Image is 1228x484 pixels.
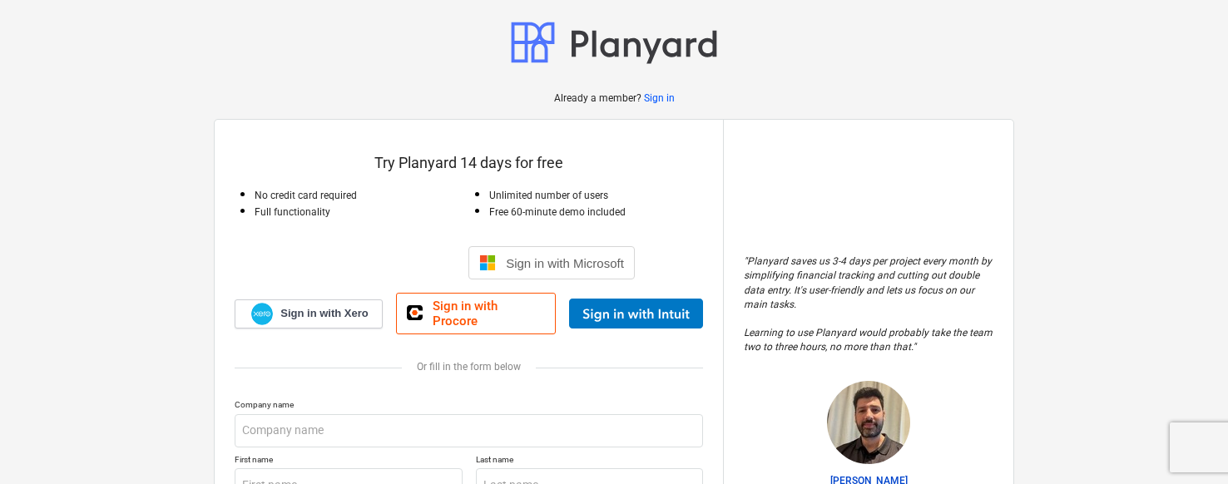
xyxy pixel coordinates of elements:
img: Jason Escobar [827,381,910,464]
p: Last name [476,454,704,468]
p: First name [235,454,463,468]
p: Unlimited number of users [489,189,704,203]
p: " Planyard saves us 3-4 days per project every month by simplifying financial tracking and cuttin... [744,254,993,354]
a: Sign in with Procore [396,293,556,334]
p: Already a member? [554,91,644,106]
p: Try Planyard 14 days for free [235,153,703,173]
p: Full functionality [255,205,469,220]
img: Microsoft logo [479,254,496,271]
span: Sign in with Xero [280,306,368,321]
a: Sign in with Xero [235,299,383,328]
iframe: Sign in with Google Button [295,244,463,281]
p: Company name [235,399,703,413]
p: Free 60-minute demo included [489,205,704,220]
img: Xero logo [251,303,273,325]
p: No credit card required [255,189,469,203]
input: Company name [235,414,703,447]
div: Or fill in the form below [235,361,703,373]
a: Sign in [644,91,675,106]
span: Sign in with Microsoft [506,256,624,270]
span: Sign in with Procore [433,299,545,328]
